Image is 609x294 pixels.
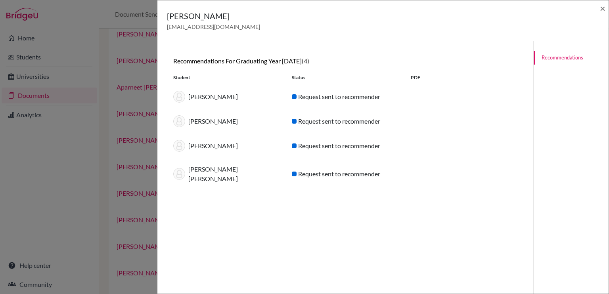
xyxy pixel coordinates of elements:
img: thumb_default-9baad8e6c595f6d87dbccf3bc005204999cb094ff98a76d4c88bb8097aa52fd3.png [173,91,185,103]
div: Request sent to recommender [286,92,404,101]
h6: Recommendations for graduating year [DATE] [173,57,517,65]
h5: [PERSON_NAME] [167,10,260,22]
div: Status [286,74,404,81]
div: [PERSON_NAME] [167,91,286,103]
div: Student [167,74,286,81]
div: [PERSON_NAME] [167,115,286,127]
div: Request sent to recommender [286,169,404,179]
div: PDF [405,74,523,81]
span: × [600,2,605,14]
div: Request sent to recommender [286,141,404,151]
div: [PERSON_NAME] [PERSON_NAME] [167,164,286,183]
span: (4) [302,57,309,65]
a: Recommendations [534,51,609,65]
button: Close [600,4,605,13]
img: thumb_default-9baad8e6c595f6d87dbccf3bc005204999cb094ff98a76d4c88bb8097aa52fd3.png [173,140,185,152]
img: thumb_default-9baad8e6c595f6d87dbccf3bc005204999cb094ff98a76d4c88bb8097aa52fd3.png [173,115,185,127]
div: Request sent to recommender [286,116,404,126]
img: thumb_default-9baad8e6c595f6d87dbccf3bc005204999cb094ff98a76d4c88bb8097aa52fd3.png [173,168,185,180]
span: [EMAIL_ADDRESS][DOMAIN_NAME] [167,23,260,30]
div: [PERSON_NAME] [167,140,286,152]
